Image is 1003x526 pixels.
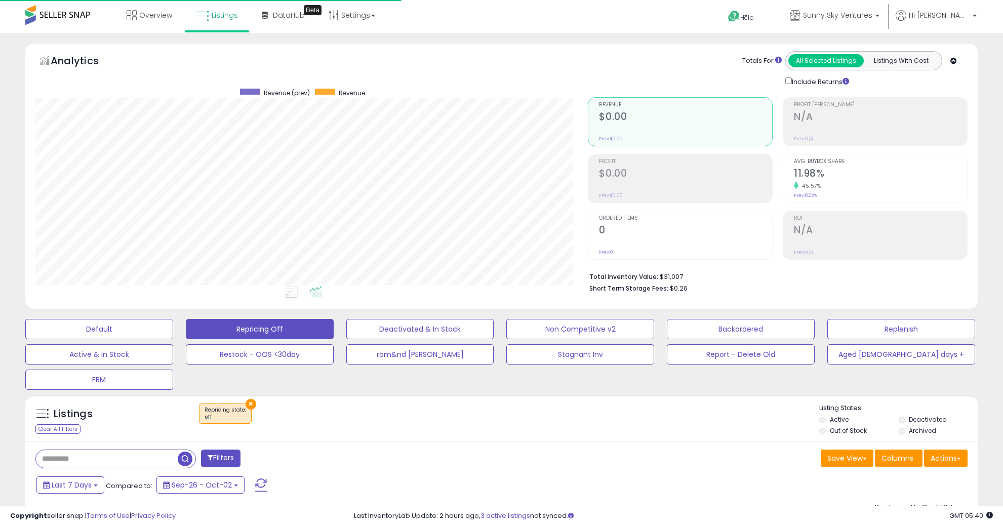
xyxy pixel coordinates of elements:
span: Sunny Sky Ventures [803,10,872,20]
span: Revenue (prev) [264,89,310,97]
small: Prev: N/A [794,249,814,255]
a: Help [720,3,774,33]
label: Active [830,415,849,424]
button: × [246,399,256,410]
a: Hi [PERSON_NAME] [896,10,977,33]
h2: $0.00 [599,168,772,181]
span: Compared to: [106,481,152,491]
span: Revenue [339,89,365,97]
a: Privacy Policy [131,511,176,520]
button: Stagnant Inv [506,344,654,365]
span: Listings [212,10,238,20]
span: Profit [599,159,772,165]
button: Listings With Cost [863,54,939,67]
button: Replenish [827,319,975,339]
h2: $0.00 [599,111,772,125]
button: Aged [DEMOGRAPHIC_DATA] days + [827,344,975,365]
div: seller snap | | [10,511,176,521]
button: Report - Delete Old [667,344,815,365]
small: Prev: 8.23% [794,192,817,198]
span: Hi [PERSON_NAME] [909,10,970,20]
h2: N/A [794,224,967,238]
button: Deactivated & In Stock [346,319,494,339]
button: FBM [25,370,173,390]
div: Clear All Filters [35,424,81,434]
b: Short Term Storage Fees: [589,284,668,293]
div: Totals For [742,56,782,66]
button: Save View [821,450,873,467]
strong: Copyright [10,511,47,520]
p: Listing States: [819,403,978,413]
div: Last InventoryLab Update: 2 hours ago, not synced. [354,511,993,521]
span: Sep-26 - Oct-02 [172,480,232,490]
span: DataHub [273,10,305,20]
div: Tooltip anchor [304,5,322,15]
h2: 0 [599,224,772,238]
span: 2025-10-12 05:40 GMT [949,511,993,520]
small: 45.57% [798,182,821,190]
button: Last 7 Days [36,476,104,494]
small: Prev: 0 [599,249,613,255]
span: Last 7 Days [52,480,92,490]
span: ROI [794,216,967,221]
h5: Listings [54,407,93,421]
label: Deactivated [909,415,947,424]
span: Ordered Items [599,216,772,221]
small: Prev: $0.00 [599,136,623,142]
i: Get Help [728,10,740,23]
a: Terms of Use [87,511,130,520]
button: Actions [924,450,968,467]
span: Repricing state : [205,406,246,421]
button: Sep-26 - Oct-02 [156,476,245,494]
span: $0.26 [670,284,688,293]
button: rom&nd [PERSON_NAME] [346,344,494,365]
div: Include Returns [778,75,861,87]
h2: 11.98% [794,168,967,181]
button: Backordered [667,319,815,339]
span: Help [740,13,754,22]
span: Profit [PERSON_NAME] [794,102,967,108]
span: Avg. Buybox Share [794,159,967,165]
button: Filters [201,450,240,467]
button: Repricing Off [186,319,334,339]
button: Non Competitive v2 [506,319,654,339]
small: Prev: N/A [794,136,814,142]
b: Total Inventory Value: [589,272,658,281]
button: Columns [875,450,922,467]
span: Columns [881,453,913,463]
h5: Analytics [51,54,118,70]
span: Revenue [599,102,772,108]
button: Restock - OOS <30day [186,344,334,365]
label: Archived [909,426,936,435]
span: Overview [139,10,172,20]
button: Default [25,319,173,339]
button: Active & In Stock [25,344,173,365]
h2: N/A [794,111,967,125]
li: $31,007 [589,270,960,282]
small: Prev: $0.00 [599,192,623,198]
button: All Selected Listings [788,54,864,67]
a: 3 active listings [480,511,530,520]
label: Out of Stock [830,426,867,435]
div: off [205,414,246,421]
